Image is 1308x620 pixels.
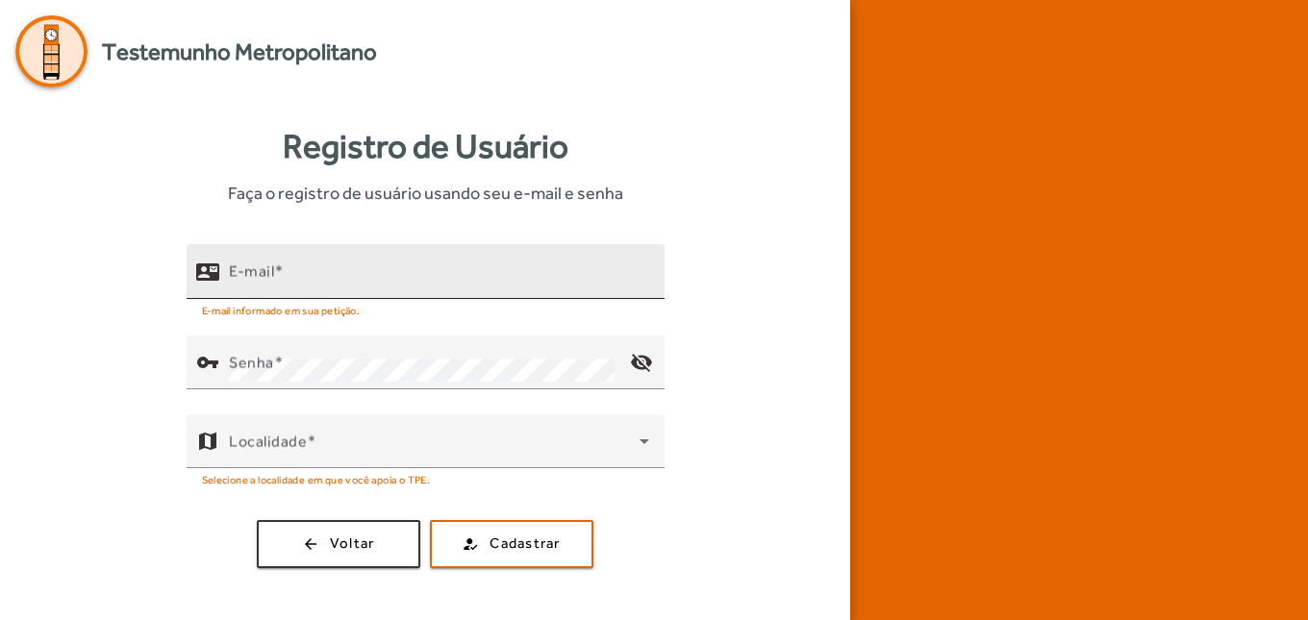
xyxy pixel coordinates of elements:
button: Cadastrar [430,520,593,568]
mat-hint: Selecione a localidade em que você apoia o TPE. [202,468,431,489]
mat-icon: map [196,430,219,453]
span: Faça o registro de usuário usando seu e-mail e senha [228,180,623,206]
span: Cadastrar [490,533,560,555]
mat-icon: vpn_key [196,351,219,374]
mat-icon: contact_mail [196,260,219,283]
mat-label: E-mail [229,261,274,280]
img: Logo Agenda [15,15,88,87]
mat-label: Localidade [229,432,307,450]
mat-label: Senha [229,353,274,371]
mat-icon: visibility_off [618,339,665,385]
span: Voltar [330,533,375,555]
button: Voltar [257,520,420,568]
span: Testemunho Metropolitano [102,35,377,69]
mat-hint: E-mail informado em sua petição. [202,299,361,320]
strong: Registro de Usuário [283,121,568,172]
